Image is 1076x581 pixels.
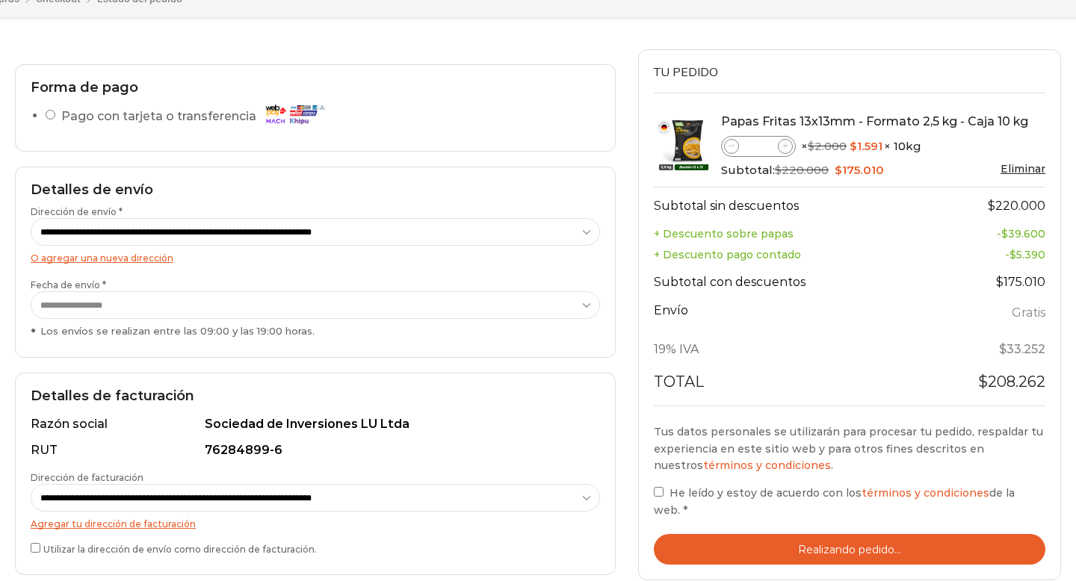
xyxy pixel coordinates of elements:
[31,518,196,529] a: Agregar tu dirección de facturación
[654,423,1045,473] p: Tus datos personales se utilizarán para procesar tu pedido, respaldar tu experiencia en este siti...
[31,252,173,264] a: O agregar una nueva dirección
[205,442,592,459] div: 76284899-6
[31,442,202,459] div: RUT
[808,139,847,153] bdi: 2.000
[654,299,930,333] th: Envío
[61,104,333,130] label: Pago con tarjeta o transferencia
[654,64,718,81] span: Tu pedido
[721,162,1045,178] div: Subtotal:
[930,223,1045,244] td: -
[930,244,1045,265] td: -
[654,187,930,223] th: Subtotal sin descuentos
[721,114,1028,128] a: Papas Fritas 13x13mm - Formato 2,5 kg - Caja 10 kg
[978,373,1045,391] bdi: 208.262
[654,487,664,497] input: He leído y estoy de acuerdo con lostérminos y condicionesde la web. *
[850,139,857,153] span: $
[996,275,1004,289] span: $
[31,543,40,553] input: Utilizar la dirección de envío como dirección de facturación.
[31,279,600,338] label: Fecha de envío *
[996,275,1045,289] bdi: 175.010
[654,534,1045,565] button: Realizando pedido...
[1012,302,1045,324] label: Gratis
[31,205,600,246] label: Dirección de envío *
[31,471,600,512] label: Dirección de facturación
[261,101,328,127] img: Pago con tarjeta o transferencia
[775,163,829,177] bdi: 220.000
[31,80,600,96] h2: Forma de pago
[835,163,884,177] bdi: 175.010
[31,540,600,556] label: Utilizar la dirección de envío como dirección de facturación.
[1009,248,1045,261] bdi: 5.390
[862,486,989,500] a: términos y condiciones
[703,459,831,472] a: términos y condiciones
[808,139,814,153] span: $
[988,199,1045,213] bdi: 220.000
[739,137,778,155] input: Product quantity
[654,486,1015,516] span: He leído y estoy de acuerdo con los de la web.
[1009,248,1016,261] span: $
[999,342,1045,356] span: 33.252
[850,139,882,153] bdi: 1.591
[1001,227,1045,240] bdi: 39.600
[31,388,600,405] h2: Detalles de facturación
[999,342,1007,356] span: $
[721,136,1045,157] div: × × 10kg
[654,332,930,367] th: 19% IVA
[1001,162,1045,175] a: Eliminar
[654,265,930,299] th: Subtotal con descuentos
[31,324,600,338] div: Los envíos se realizan entre las 09:00 y las 19:00 horas.
[1001,227,1008,240] span: $
[31,416,202,433] div: Razón social
[31,291,600,319] select: Fecha de envío * Los envíos se realizan entre las 09:00 y las 19:00 horas.
[31,218,600,246] select: Dirección de envío *
[775,163,782,177] span: $
[654,244,930,265] th: + Descuento pago contado
[31,484,600,512] select: Dirección de facturación
[31,182,600,199] h2: Detalles de envío
[654,223,930,244] th: + Descuento sobre papas
[205,416,592,433] div: Sociedad de Inversiones LU Ltda
[978,373,988,391] span: $
[988,199,995,213] span: $
[683,503,687,517] abbr: requerido
[835,163,842,177] span: $
[654,367,930,406] th: Total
